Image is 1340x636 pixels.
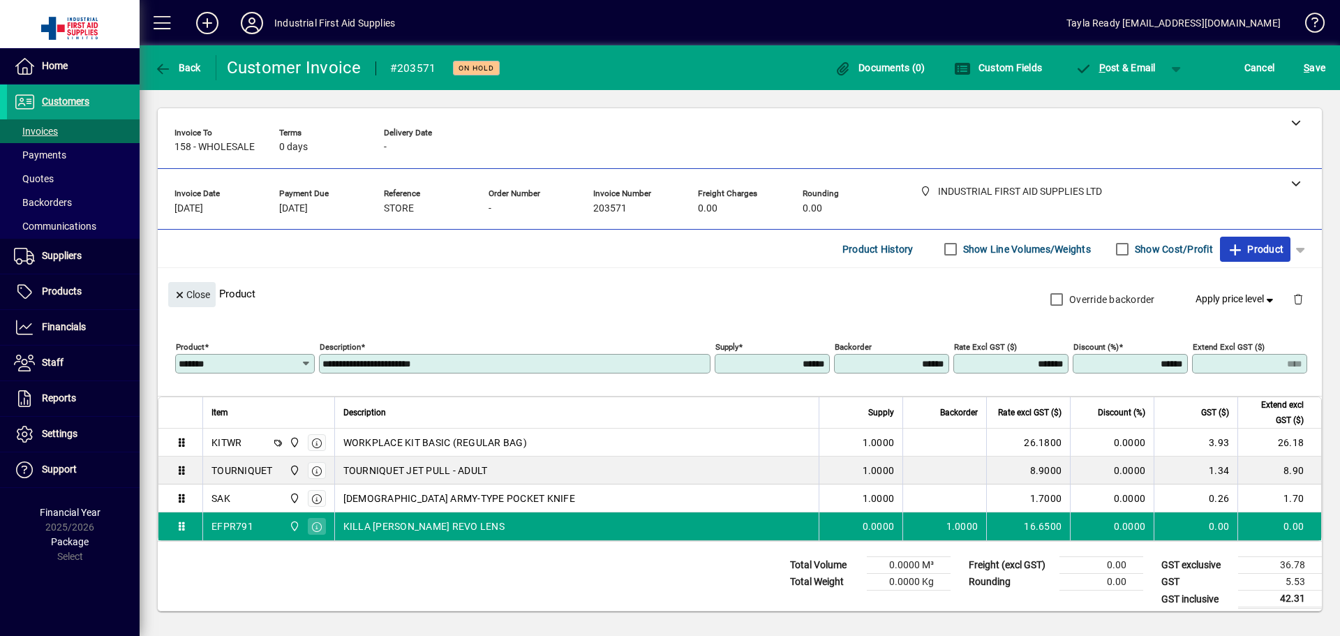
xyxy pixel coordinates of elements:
[140,55,216,80] app-page-header-button: Back
[285,491,301,506] span: INDUSTRIAL FIRST AID SUPPLIES LTD
[42,321,86,332] span: Financials
[998,405,1062,420] span: Rate excl GST ($)
[42,60,68,71] span: Home
[1154,457,1237,485] td: 1.34
[343,491,575,505] span: [DEMOGRAPHIC_DATA] ARMY-TYPE POCKET KNIFE
[1238,557,1322,574] td: 36.78
[1190,287,1282,312] button: Apply price level
[211,405,228,420] span: Item
[1059,557,1143,574] td: 0.00
[837,237,919,262] button: Product History
[343,519,505,533] span: KILLA [PERSON_NAME] REVO LENS
[954,62,1042,73] span: Custom Fields
[951,55,1045,80] button: Custom Fields
[995,464,1062,478] div: 8.9000
[1220,237,1290,262] button: Product
[7,167,140,191] a: Quotes
[174,203,203,214] span: [DATE]
[1154,574,1238,591] td: GST
[7,49,140,84] a: Home
[211,436,241,450] div: KITWR
[715,342,738,352] mat-label: Supply
[174,283,210,306] span: Close
[1237,512,1321,540] td: 0.00
[42,286,82,297] span: Products
[7,346,140,380] a: Staff
[7,239,140,274] a: Suppliers
[1075,62,1156,73] span: ost & Email
[459,64,494,73] span: On hold
[783,574,867,591] td: Total Weight
[831,55,929,80] button: Documents (0)
[867,574,951,591] td: 0.0000 Kg
[1193,342,1265,352] mat-label: Extend excl GST ($)
[343,405,386,420] span: Description
[42,357,64,368] span: Staff
[1154,485,1237,512] td: 0.26
[863,519,895,533] span: 0.0000
[835,62,925,73] span: Documents (0)
[1066,12,1281,34] div: Tayla Ready [EMAIL_ADDRESS][DOMAIN_NAME]
[842,238,914,260] span: Product History
[230,10,274,36] button: Profile
[1201,405,1229,420] span: GST ($)
[1132,242,1213,256] label: Show Cost/Profit
[158,268,1322,319] div: Product
[42,464,77,475] span: Support
[1304,57,1325,79] span: ave
[1066,293,1155,306] label: Override backorder
[7,381,140,416] a: Reports
[40,507,100,518] span: Financial Year
[1237,485,1321,512] td: 1.70
[1281,293,1315,305] app-page-header-button: Delete
[174,142,255,153] span: 158 - WHOLESALE
[803,203,822,214] span: 0.00
[863,491,895,505] span: 1.0000
[1070,457,1154,485] td: 0.0000
[211,519,253,533] div: EFPR791
[1227,238,1283,260] span: Product
[154,62,201,73] span: Back
[1281,282,1315,316] button: Delete
[1070,485,1154,512] td: 0.0000
[1237,457,1321,485] td: 8.90
[960,242,1091,256] label: Show Line Volumes/Weights
[1196,292,1276,306] span: Apply price level
[185,10,230,36] button: Add
[1059,574,1143,591] td: 0.00
[165,288,219,300] app-page-header-button: Close
[7,274,140,309] a: Products
[835,342,872,352] mat-label: Backorder
[1154,591,1238,608] td: GST inclusive
[384,142,387,153] span: -
[211,464,273,478] div: TOURNIQUET
[698,203,717,214] span: 0.00
[285,463,301,478] span: INDUSTRIAL FIRST AID SUPPLIES LTD
[343,464,488,478] span: TOURNIQUET JET PULL - ADULT
[962,574,1059,591] td: Rounding
[1099,62,1105,73] span: P
[1070,429,1154,457] td: 0.0000
[168,282,216,307] button: Close
[593,203,627,214] span: 203571
[343,436,527,450] span: WORKPLACE KIT BASIC (REGULAR BAG)
[1241,55,1279,80] button: Cancel
[285,435,301,450] span: INDUSTRIAL FIRST AID SUPPLIES LTD
[14,126,58,137] span: Invoices
[1300,55,1329,80] button: Save
[7,119,140,143] a: Invoices
[42,250,82,261] span: Suppliers
[42,96,89,107] span: Customers
[384,203,414,214] span: STORE
[390,57,436,80] div: #203571
[7,214,140,238] a: Communications
[995,519,1062,533] div: 16.6500
[7,143,140,167] a: Payments
[7,417,140,452] a: Settings
[1304,62,1309,73] span: S
[42,428,77,439] span: Settings
[940,405,978,420] span: Backorder
[14,173,54,184] span: Quotes
[1295,3,1323,48] a: Knowledge Base
[42,392,76,404] span: Reports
